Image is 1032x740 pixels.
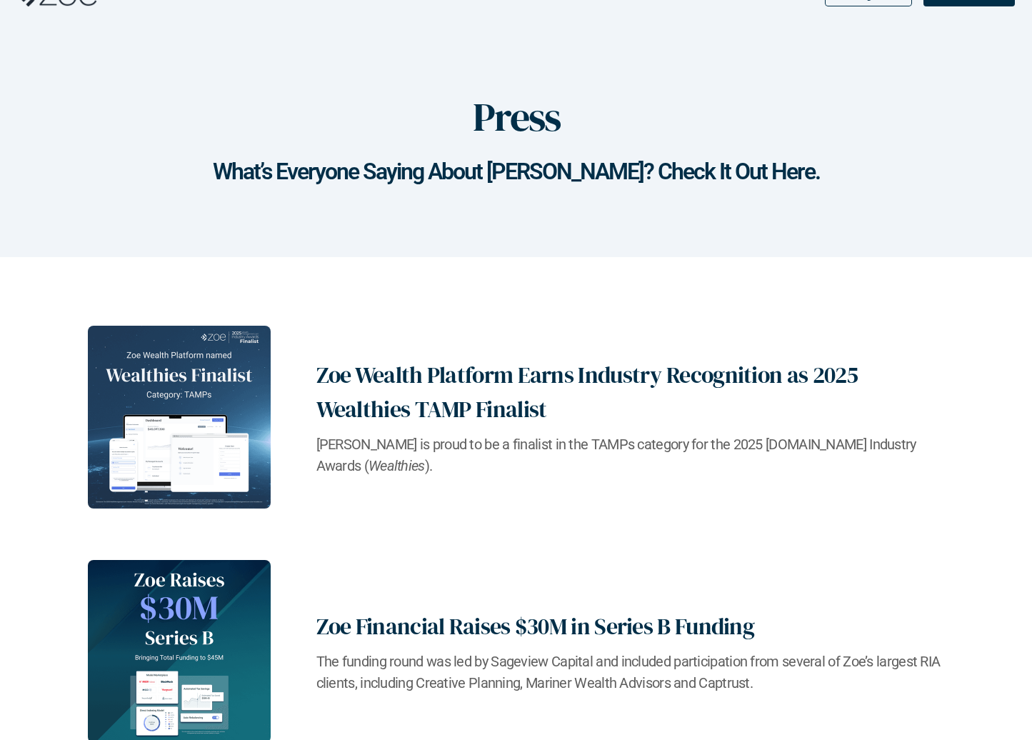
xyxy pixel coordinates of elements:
em: Wealthies [369,457,425,474]
h1: Press [473,93,560,141]
h2: Zoe Financial Raises $30M in Series B Funding [316,609,945,644]
h2: The funding round was led by Sageview Capital and included participation from several of Zoe’s la... [316,651,945,694]
h1: What’s Everyone Saying About [PERSON_NAME]? Check It Out Here. [29,158,1003,185]
h2: [PERSON_NAME] is proud to be a finalist in the TAMPs category for the 2025 [DOMAIN_NAME] Industry... [316,434,945,476]
h2: Zoe Wealth Platform Earns Industry Recognition as 2025 Wealthies TAMP Finalist [316,358,945,426]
